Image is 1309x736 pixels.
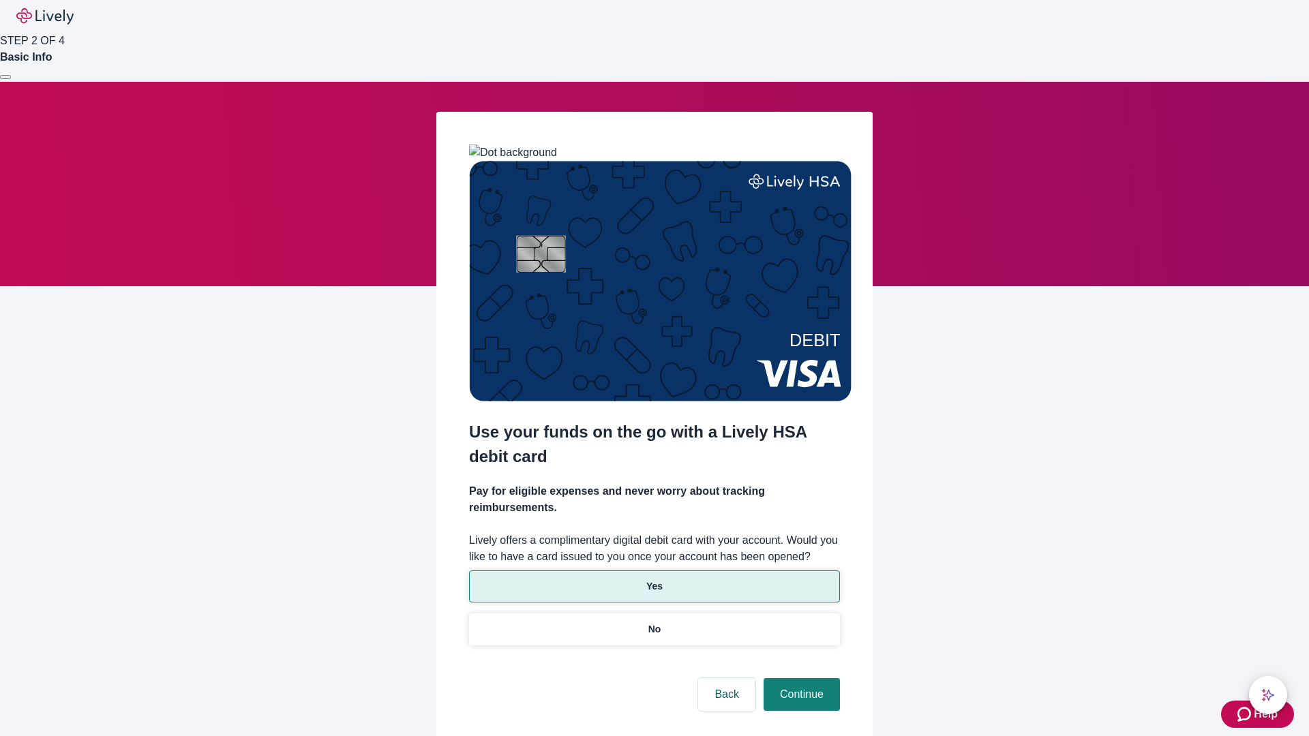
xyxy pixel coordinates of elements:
[1261,688,1275,702] svg: Lively AI Assistant
[1249,676,1287,714] button: chat
[1221,701,1294,728] button: Zendesk support iconHelp
[698,678,755,711] button: Back
[469,570,840,602] button: Yes
[1254,706,1278,722] span: Help
[764,678,840,711] button: Continue
[1237,706,1254,722] svg: Zendesk support icon
[469,532,840,565] label: Lively offers a complimentary digital debit card with your account. Would you like to have a card...
[469,613,840,645] button: No
[646,579,663,594] p: Yes
[469,161,852,401] img: Debit card
[469,144,557,161] img: Dot background
[16,8,74,25] img: Lively
[469,420,840,469] h2: Use your funds on the go with a Lively HSA debit card
[648,622,661,637] p: No
[469,483,840,516] h4: Pay for eligible expenses and never worry about tracking reimbursements.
